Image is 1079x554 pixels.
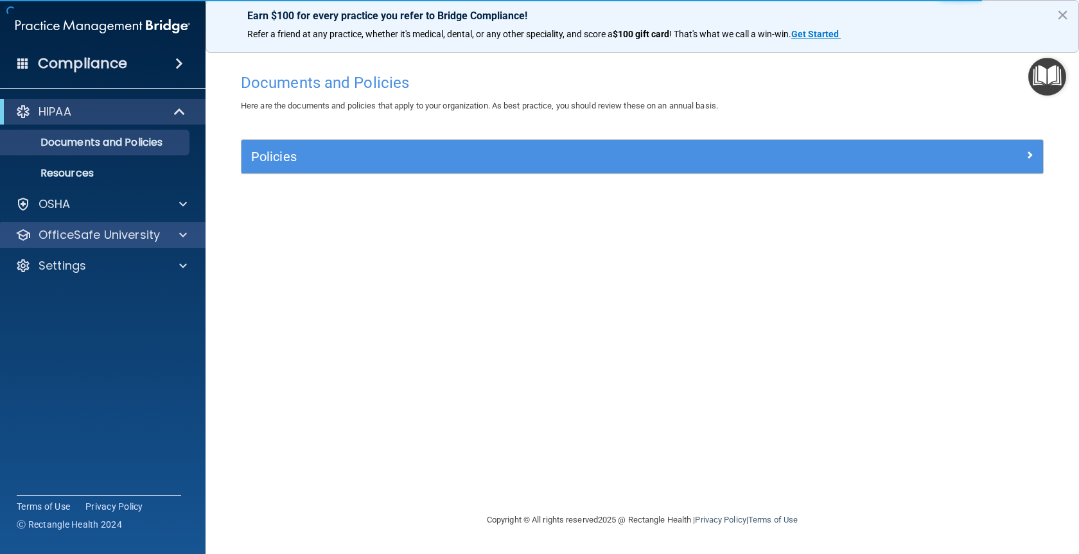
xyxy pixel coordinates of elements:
[669,29,791,39] span: ! That's what we call a win-win.
[748,515,798,524] a: Terms of Use
[8,136,184,149] p: Documents and Policies
[39,258,86,273] p: Settings
[39,196,71,212] p: OSHA
[791,29,841,39] a: Get Started
[247,29,613,39] span: Refer a friend at any practice, whether it's medical, dental, or any other speciality, and score a
[1028,58,1066,96] button: Open Resource Center
[241,74,1044,91] h4: Documents and Policies
[613,29,669,39] strong: $100 gift card
[15,104,186,119] a: HIPAA
[85,500,143,513] a: Privacy Policy
[17,500,70,513] a: Terms of Use
[791,29,839,39] strong: Get Started
[251,150,833,164] h5: Policies
[15,227,187,243] a: OfficeSafe University
[39,104,71,119] p: HIPAA
[15,258,187,273] a: Settings
[247,10,1037,22] p: Earn $100 for every practice you refer to Bridge Compliance!
[38,55,127,73] h4: Compliance
[251,146,1033,167] a: Policies
[8,167,184,180] p: Resources
[241,101,718,110] span: Here are the documents and policies that apply to your organization. As best practice, you should...
[695,515,746,524] a: Privacy Policy
[1057,4,1069,25] button: Close
[39,227,160,243] p: OfficeSafe University
[15,196,187,212] a: OSHA
[17,518,122,531] span: Ⓒ Rectangle Health 2024
[15,13,190,39] img: PMB logo
[408,499,877,541] div: Copyright © All rights reserved 2025 @ Rectangle Health | |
